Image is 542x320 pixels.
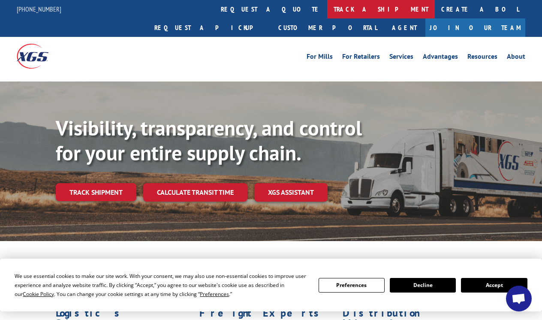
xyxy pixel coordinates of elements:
[319,278,385,293] button: Preferences
[23,290,54,298] span: Cookie Policy
[254,183,328,202] a: XGS ASSISTANT
[389,53,413,63] a: Services
[467,53,497,63] a: Resources
[15,272,308,299] div: We use essential cookies to make our site work. With your consent, we may also use non-essential ...
[390,278,456,293] button: Decline
[425,18,525,37] a: Join Our Team
[56,183,136,201] a: Track shipment
[307,53,333,63] a: For Mills
[143,183,247,202] a: Calculate transit time
[272,18,383,37] a: Customer Portal
[506,286,532,311] a: Open chat
[148,18,272,37] a: Request a pickup
[461,278,527,293] button: Accept
[423,53,458,63] a: Advantages
[342,53,380,63] a: For Retailers
[200,290,229,298] span: Preferences
[507,53,525,63] a: About
[383,18,425,37] a: Agent
[56,115,362,166] b: Visibility, transparency, and control for your entire supply chain.
[17,5,61,13] a: [PHONE_NUMBER]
